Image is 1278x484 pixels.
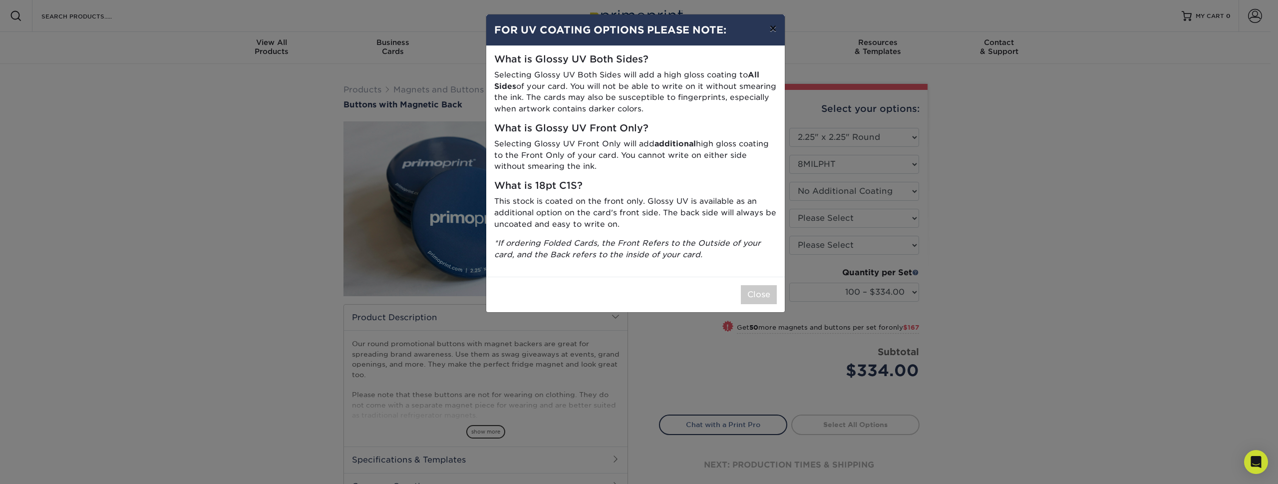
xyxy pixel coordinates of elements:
p: This stock is coated on the front only. Glossy UV is available as an additional option on the car... [494,196,777,230]
div: Open Intercom Messenger [1244,450,1268,474]
i: *If ordering Folded Cards, the Front Refers to the Outside of your card, and the Back refers to t... [494,238,761,259]
h5: What is Glossy UV Front Only? [494,123,777,134]
strong: All Sides [494,70,759,91]
button: Close [741,285,777,304]
h4: FOR UV COATING OPTIONS PLEASE NOTE: [494,22,777,37]
strong: additional [654,139,696,148]
h5: What is 18pt C1S? [494,180,777,192]
h5: What is Glossy UV Both Sides? [494,54,777,65]
p: Selecting Glossy UV Front Only will add high gloss coating to the Front Only of your card. You ca... [494,138,777,172]
p: Selecting Glossy UV Both Sides will add a high gloss coating to of your card. You will not be abl... [494,69,777,115]
button: × [761,14,784,42]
